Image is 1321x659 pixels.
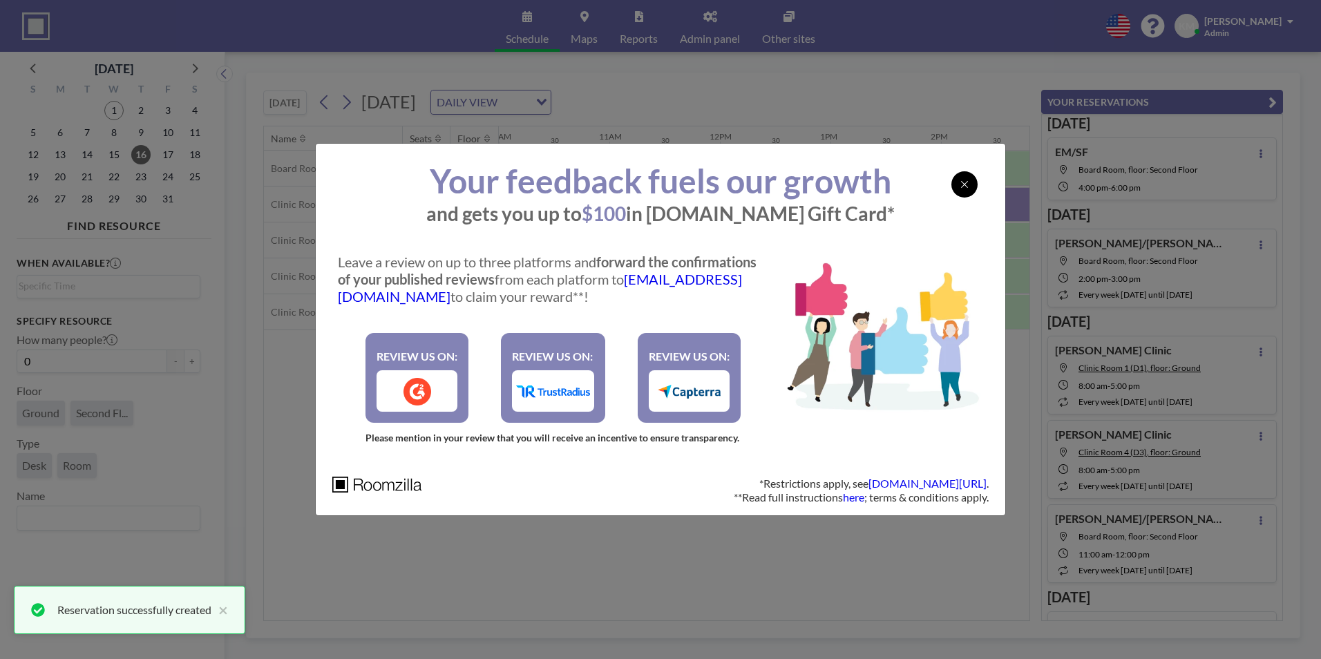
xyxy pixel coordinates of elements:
a: here [843,490,864,504]
img: banner.d29272e4.webp [774,248,989,414]
p: and gets you up to in [DOMAIN_NAME] Gift Card* [332,202,989,226]
img: capterra.186efaef.png [658,385,720,399]
a: REVIEW US ON: [365,333,468,423]
span: $100 [582,202,626,225]
a: REVIEW US ON: [638,333,741,423]
h1: Your feedback fuels our growth [332,160,989,202]
img: g2.1ce85328.png [403,378,431,405]
a: [EMAIL_ADDRESS][DOMAIN_NAME] [338,271,742,305]
a: REVIEW US ON: [501,333,606,423]
button: close [211,602,228,618]
div: Reservation successfully created [57,602,211,618]
img: trustRadius.81b617c5.png [516,385,591,398]
a: [DOMAIN_NAME][URL] [868,477,987,490]
p: Leave a review on up to three platforms and from each platform to to claim your reward**! [338,254,768,305]
p: *Restrictions apply, see . **Read full instructions ; terms & conditions apply. [734,477,989,504]
p: Please mention in your review that you will receive an incentive to ensure transparency. [332,432,774,444]
strong: forward the confirmations of your published reviews [338,254,757,287]
img: roomzilla_logo.ca280765.svg [332,477,422,493]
